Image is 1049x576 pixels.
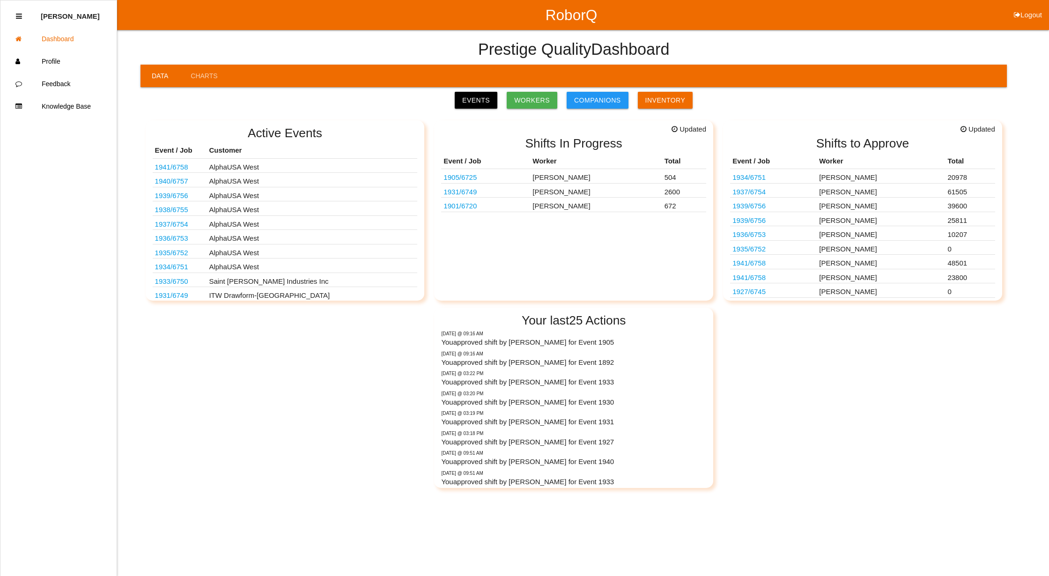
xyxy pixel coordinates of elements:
p: Today @ 09:16 AM [441,350,706,357]
h2: Shifts to Approve [730,137,995,150]
h2: Your last 25 Actions [441,314,706,327]
tr: S1873 [730,255,995,269]
p: Wednesday @ 03:22 PM [441,370,706,377]
th: Event / Job [441,154,530,169]
div: Close [16,5,22,28]
tr: S2050-00 [730,198,995,212]
p: You approved shift by [PERSON_NAME] for Event 1933 [441,377,706,388]
p: Wednesday @ 03:19 PM [441,410,706,417]
td: [PERSON_NAME] [530,183,662,198]
a: 1934/6751 [155,263,188,271]
p: Wednesday @ 09:51 AM [441,470,706,477]
td: K13360 [153,173,207,187]
td: 61505 [945,183,995,198]
td: 504 [662,169,706,184]
a: 1939/6756 [155,192,188,199]
td: 25811 [945,212,995,226]
td: AlphaUSA West [207,258,417,273]
td: 39600 [945,198,995,212]
p: Today @ 09:16 AM [441,330,706,337]
td: AlphaUSA West [207,158,417,173]
td: [PERSON_NAME] [817,255,945,269]
td: [PERSON_NAME] [530,169,662,184]
span: Updated [672,124,706,135]
a: 1931/6749 [443,188,477,196]
a: Charts [179,65,229,87]
td: 0 [945,240,995,255]
h2: Shifts In Progress [441,137,706,150]
td: 672 [662,198,706,212]
a: 1941/6758 [732,259,766,267]
tr: S1873 [730,269,995,283]
td: Saint [PERSON_NAME] Industries Inc [207,273,417,287]
a: 1940/6757 [155,177,188,185]
a: 1939/6756 [732,216,766,224]
a: 1931/6749 [155,291,188,299]
p: You approved shift by [PERSON_NAME] for Event 1931 [441,417,706,428]
td: 86560053 / 86560052 (@ Avancez Hazel Park) [153,273,207,287]
td: S1873 [153,158,207,173]
td: S2026-01 [153,258,207,273]
a: Events [455,92,497,109]
td: [PERSON_NAME] [817,183,945,198]
a: 1935/6752 [155,249,188,257]
td: [PERSON_NAME] [817,198,945,212]
td: AlphaUSA West [207,244,417,258]
a: Profile [0,50,117,73]
a: Feedback [0,73,117,95]
tr: Space X Parts [730,283,995,298]
th: Total [945,154,995,169]
a: 1934/6751 [732,173,766,181]
p: You approved shift by [PERSON_NAME] for Event 1927 [441,437,706,448]
p: Wednesday @ 03:20 PM [441,390,706,397]
td: K9250H [153,215,207,230]
a: 1935/6752 [732,245,766,253]
a: 1933/6750 [155,277,188,285]
td: AlphaUSA West [207,173,417,187]
td: 20978 [945,169,995,184]
p: You approved shift by [PERSON_NAME] for Event 1930 [441,397,706,408]
a: 1941/6758 [155,163,188,171]
p: Wednesday @ 03:18 PM [441,430,706,437]
tr: TI PN HYSO0086AAF00 -ITW PN 5463 [441,183,706,198]
td: AlphaUSA West [207,215,417,230]
td: [PERSON_NAME] [817,283,945,298]
h2: Active Events [153,126,418,140]
a: Inventory [638,92,693,109]
p: You approved shift by [PERSON_NAME] for Event 1892 [441,357,706,368]
a: Companions [567,92,628,109]
td: [PERSON_NAME] [817,240,945,255]
tr: S2070-02 [730,226,995,241]
a: 1941/6758 [732,273,766,281]
a: Workers [507,92,557,109]
td: [PERSON_NAME] [817,269,945,283]
a: 1927/6745 [732,288,766,295]
td: TI PN HYSO0086AAF00 -ITW PN 5463 [441,183,530,198]
a: 1936/6753 [732,230,766,238]
td: 2600 [662,183,706,198]
td: [PERSON_NAME] [817,169,945,184]
th: Worker [817,154,945,169]
p: Wednesday @ 09:51 AM [441,450,706,457]
a: 1901/6720 [443,202,477,210]
td: BA1194-02 [153,201,207,216]
td: S2070-02 [153,230,207,244]
a: 1939/6756 [732,202,766,210]
p: You approved shift by [PERSON_NAME] for Event 1905 [441,337,706,348]
td: S1391 [153,244,207,258]
td: ITW Drawform-[GEOGRAPHIC_DATA] [207,287,417,302]
tr: K9250H [730,183,995,198]
td: 10301666 [441,169,530,184]
span: Updated [960,124,995,135]
a: 1936/6753 [155,234,188,242]
th: Worker [530,154,662,169]
td: S2050-00 [153,187,207,201]
td: 0 [945,283,995,298]
td: PJ6B S045A76 AG3JA6 [441,198,530,212]
td: AlphaUSA West [207,187,417,201]
a: 1937/6754 [155,220,188,228]
tr: S2026-01 [730,169,995,184]
a: Data [140,65,179,87]
td: 23800 [945,269,995,283]
tr: 10301666 [441,169,706,184]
